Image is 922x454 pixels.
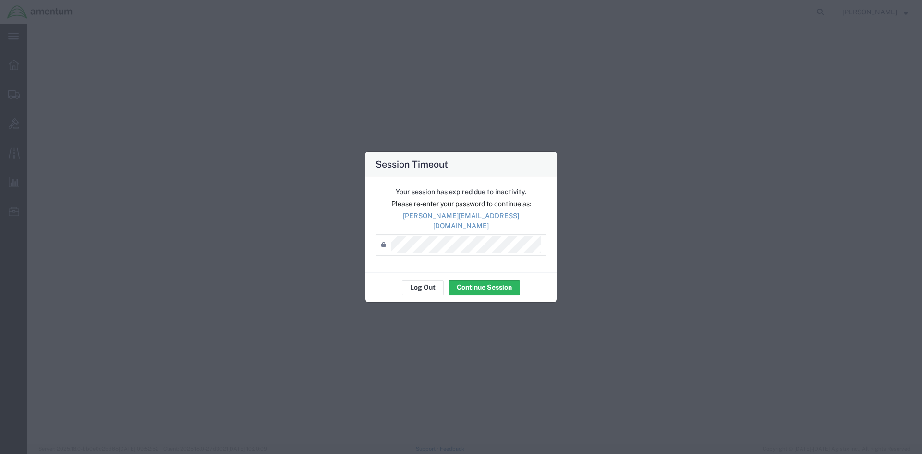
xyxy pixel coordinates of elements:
button: Log Out [402,280,444,295]
p: [PERSON_NAME][EMAIL_ADDRESS][DOMAIN_NAME] [376,211,546,231]
h4: Session Timeout [376,157,448,171]
p: Your session has expired due to inactivity. [376,187,546,197]
p: Please re-enter your password to continue as: [376,199,546,209]
button: Continue Session [449,280,520,295]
